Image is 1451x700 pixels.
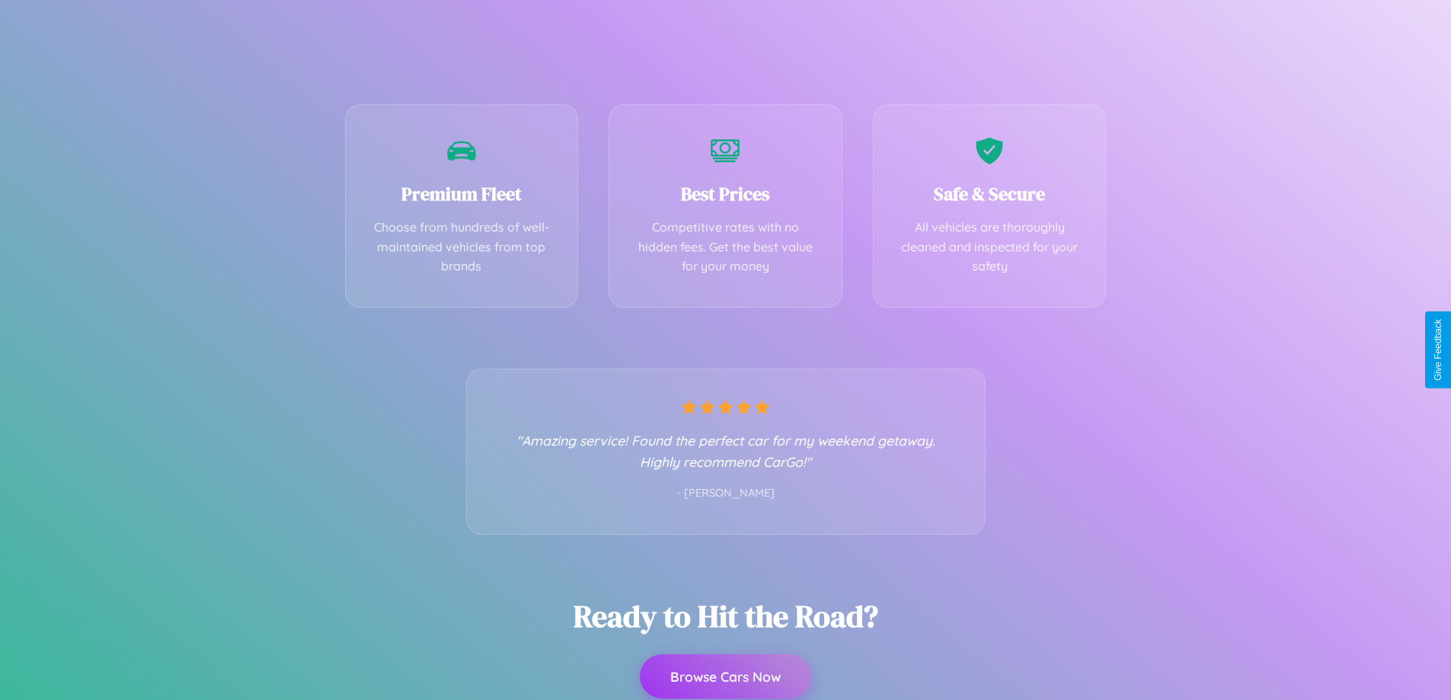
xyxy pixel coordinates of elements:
h2: Ready to Hit the Road? [574,596,878,637]
p: All vehicles are thoroughly cleaned and inspected for your safety [896,218,1083,276]
button: Browse Cars Now [640,654,811,698]
p: "Amazing service! Found the perfect car for my weekend getaway. Highly recommend CarGo!" [497,430,954,472]
h3: Premium Fleet [369,181,555,206]
h3: Best Prices [632,181,819,206]
p: Choose from hundreds of well-maintained vehicles from top brands [369,218,555,276]
h3: Safe & Secure [896,181,1083,206]
p: Competitive rates with no hidden fees. Get the best value for your money [632,218,819,276]
div: Give Feedback [1433,319,1443,381]
p: - [PERSON_NAME] [497,484,954,503]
